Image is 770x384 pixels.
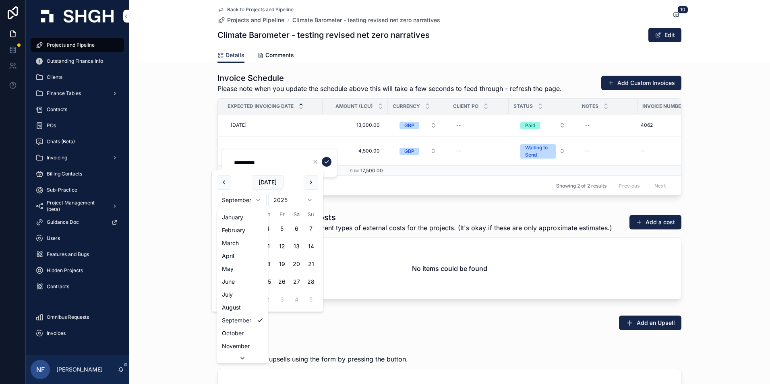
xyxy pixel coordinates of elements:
[222,265,234,273] span: May
[222,252,234,260] span: April
[222,342,250,350] span: November
[222,278,235,286] span: June
[222,291,233,299] span: July
[222,303,241,312] span: August
[222,329,244,337] span: October
[222,239,239,247] span: March
[222,213,243,221] span: January
[222,316,251,324] span: September
[222,226,245,234] span: February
